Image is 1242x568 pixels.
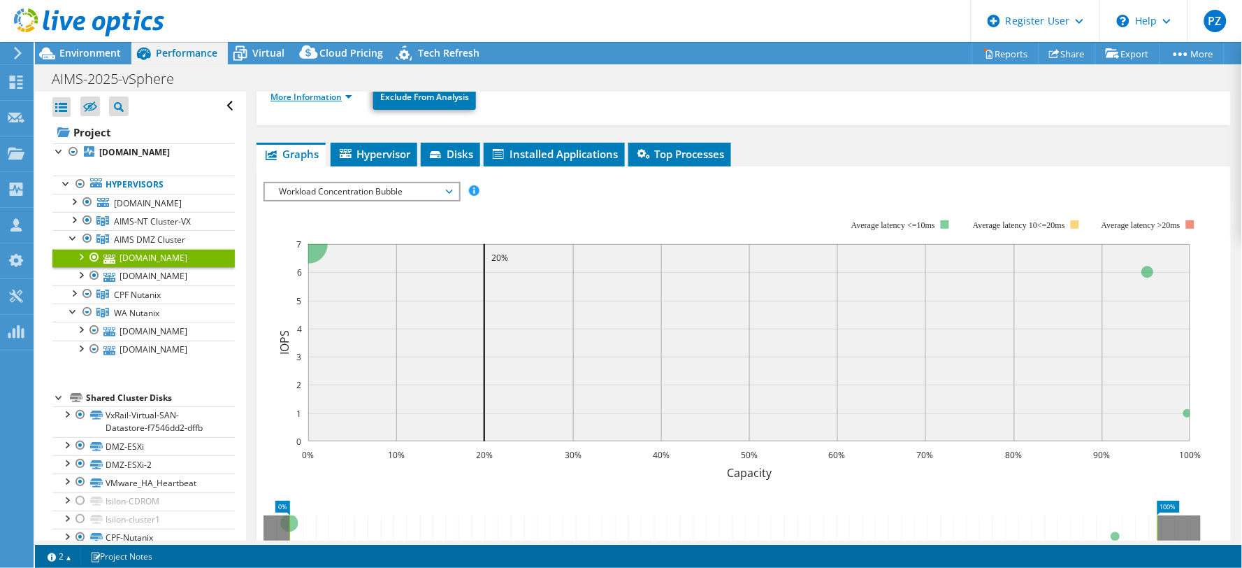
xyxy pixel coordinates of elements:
[59,46,121,59] span: Environment
[52,267,235,285] a: [DOMAIN_NAME]
[388,449,405,461] text: 10%
[565,449,582,461] text: 30%
[52,249,235,267] a: [DOMAIN_NAME]
[1095,43,1160,64] a: Export
[270,91,352,103] a: More Information
[917,449,934,461] text: 70%
[491,147,618,161] span: Installed Applications
[52,529,235,547] a: CPF-Nutanix
[741,449,758,461] text: 50%
[303,449,315,461] text: 0%
[297,267,302,278] text: 6
[338,147,410,161] span: Hypervisor
[52,511,235,529] a: Isilon-cluster1
[52,121,235,143] a: Project
[99,146,170,158] b: [DOMAIN_NAME]
[277,330,292,355] text: IOPS
[1160,43,1225,64] a: More
[156,46,217,59] span: Performance
[418,46,479,59] span: Tech Refresh
[491,252,508,264] text: 20%
[52,474,235,492] a: VMware_HA_Heartbeat
[972,43,1039,64] a: Reports
[1117,15,1129,27] svg: \n
[52,212,235,230] a: AIMS-NT Cluster-VX
[52,437,235,455] a: DMZ-ESXi
[296,239,301,250] text: 7
[114,234,185,246] span: AIMS DMZ Cluster
[1039,43,1096,64] a: Share
[296,408,301,420] text: 1
[296,379,301,391] text: 2
[52,492,235,511] a: Isilon-CDROM
[296,295,301,307] text: 5
[38,548,81,565] a: 2
[653,449,670,461] text: 40%
[272,183,452,200] span: Workload Concentration Bubble
[114,307,159,319] span: WA Nutanix
[476,449,493,461] text: 20%
[263,147,319,161] span: Graphs
[973,220,1065,230] tspan: Average latency 10<=20ms
[52,304,235,322] a: WA Nutanix
[1006,449,1023,461] text: 80%
[52,176,235,194] a: Hypervisors
[829,449,846,461] text: 60%
[52,230,235,248] a: AIMS DMZ Cluster
[114,215,191,227] span: AIMS-NT Cluster-VX
[851,220,935,230] tspan: Average latency <=10ms
[52,322,235,340] a: [DOMAIN_NAME]
[52,194,235,212] a: [DOMAIN_NAME]
[296,436,301,448] text: 0
[52,455,235,474] a: DMZ-ESXi-2
[52,285,235,304] a: CPF Nutanix
[297,323,302,335] text: 4
[428,147,473,161] span: Disks
[80,548,162,565] a: Project Notes
[635,147,724,161] span: Top Processes
[319,46,383,59] span: Cloud Pricing
[1102,220,1180,230] text: Average latency >20ms
[114,289,161,301] span: CPF Nutanix
[373,85,476,110] a: Exclude From Analysis
[52,341,235,359] a: [DOMAIN_NAME]
[52,143,235,162] a: [DOMAIN_NAME]
[1094,449,1111,461] text: 90%
[45,71,196,87] h1: AIMS-2025-vSphere
[52,406,235,437] a: VxRail-Virtual-SAN-Datastore-f7546dd2-dffb
[252,46,284,59] span: Virtual
[1204,10,1227,32] span: PZ
[114,197,182,209] span: [DOMAIN_NAME]
[727,465,772,481] text: Capacity
[296,351,301,363] text: 3
[1180,449,1201,461] text: 100%
[86,390,235,406] div: Shared Cluster Disks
